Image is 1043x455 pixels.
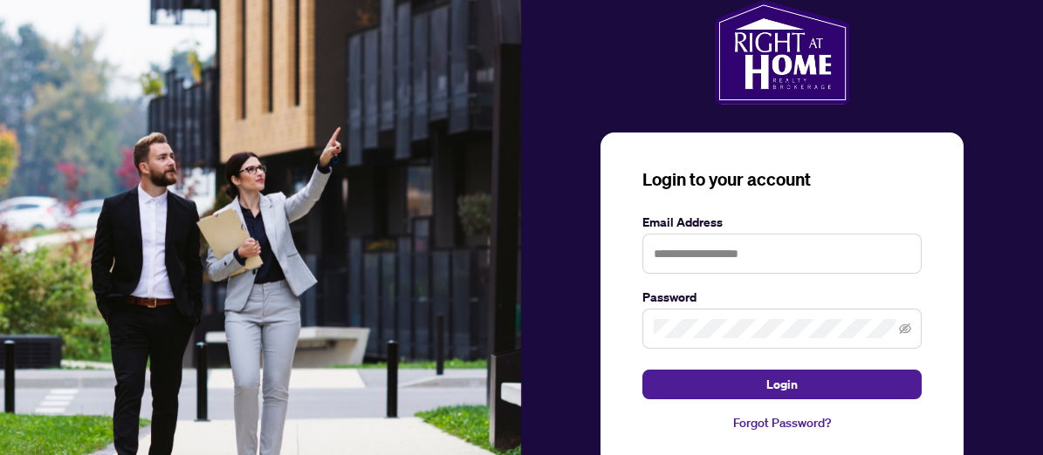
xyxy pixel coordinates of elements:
span: eye-invisible [899,323,911,335]
span: Login [766,370,798,398]
h3: Login to your account [642,167,922,192]
label: Email Address [642,213,922,232]
button: Login [642,370,922,399]
a: Forgot Password? [642,413,922,432]
label: Password [642,288,922,307]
